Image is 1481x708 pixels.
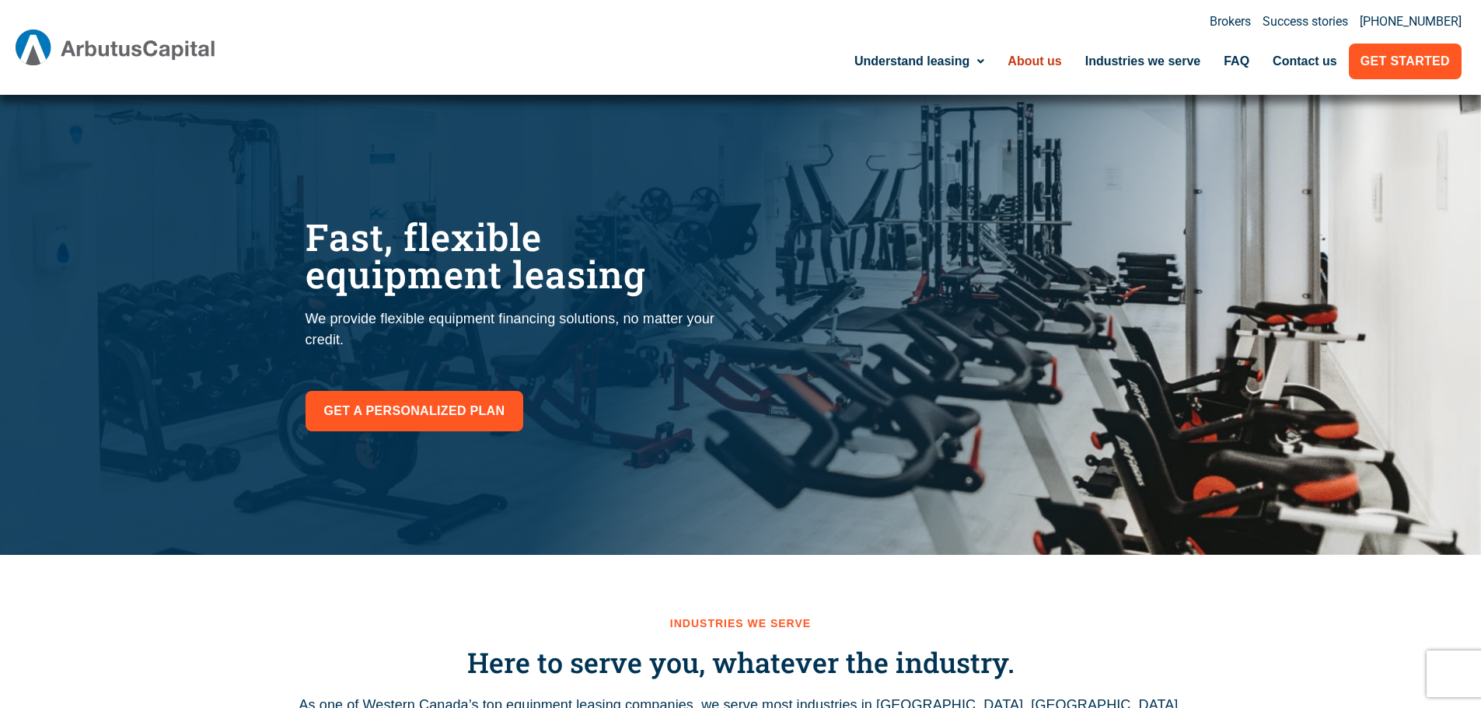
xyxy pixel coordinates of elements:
[298,617,1184,630] h2: Industries we serve
[1261,44,1349,79] a: Contact us
[1263,16,1348,28] a: Success stories
[1212,44,1261,79] a: FAQ
[996,44,1073,79] a: About us
[843,44,996,79] a: Understand leasing
[1360,16,1462,28] a: [PHONE_NUMBER]
[306,391,524,431] a: Get a personalized plan
[1349,44,1462,79] a: Get Started
[1074,44,1213,79] a: Industries we serve
[306,218,725,293] h1: Fast, flexible equipment leasing​
[298,646,1184,679] h3: Here to serve you, whatever the industry.
[306,309,725,351] p: We provide flexible equipment financing solutions, no matter your credit.
[1210,16,1251,28] a: Brokers
[324,400,505,422] span: Get a personalized plan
